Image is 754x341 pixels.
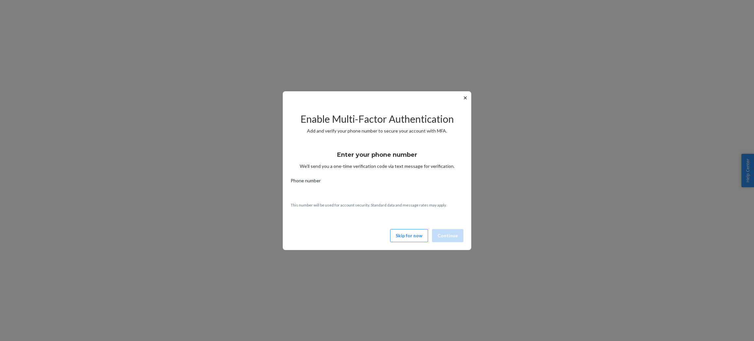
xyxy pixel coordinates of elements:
[291,202,463,208] p: This number will be used for account security. Standard data and message rates may apply.
[390,229,428,242] button: Skip for now
[432,229,463,242] button: Continue
[462,94,469,102] button: ✕
[291,114,463,124] h2: Enable Multi-Factor Authentication
[291,145,463,170] div: We’ll send you a one-time verification code via text message for verification.
[337,151,417,159] h3: Enter your phone number
[291,128,463,134] p: Add and verify your phone number to secure your account with MFA.
[291,177,321,187] span: Phone number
